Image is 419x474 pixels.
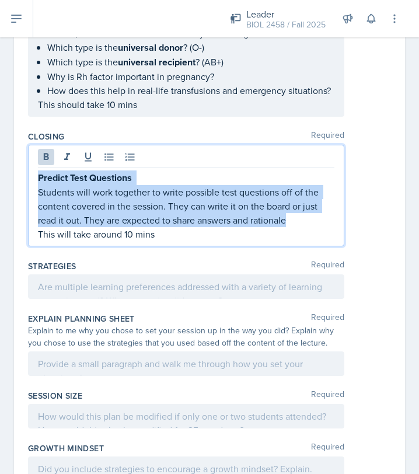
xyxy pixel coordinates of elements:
p: Which type is the ? (AB+) [47,55,334,69]
label: Closing [28,131,64,142]
p: Which type is the ? (O-) [47,40,334,55]
span: Required [311,131,344,142]
label: Session Size [28,390,82,402]
p: This should take 10 mins [38,97,334,111]
div: BIOL 2458 / Fall 2025 [246,19,326,31]
label: Explain Planning Sheet [28,313,135,325]
div: Explain to me why you chose to set your session up in the way you did? Explain why you chose to u... [28,325,344,349]
span: Required [311,313,344,325]
label: Growth Mindset [28,442,104,454]
strong: Predict Test Questions [38,171,132,184]
label: Strategies [28,260,76,272]
p: This will take around 10 mins [38,227,334,241]
div: Leader [246,7,326,21]
p: Students will work together to write possible test questions off of the content covered in the se... [38,185,334,227]
p: How does this help in real-life transfusions and emergency situations? [47,83,334,97]
span: Required [311,442,344,454]
span: Required [311,260,344,272]
strong: universal recipient [118,55,195,69]
p: Why is Rh factor important in pregnancy? [47,69,334,83]
strong: universal donor [118,41,183,54]
span: Required [311,390,344,402]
